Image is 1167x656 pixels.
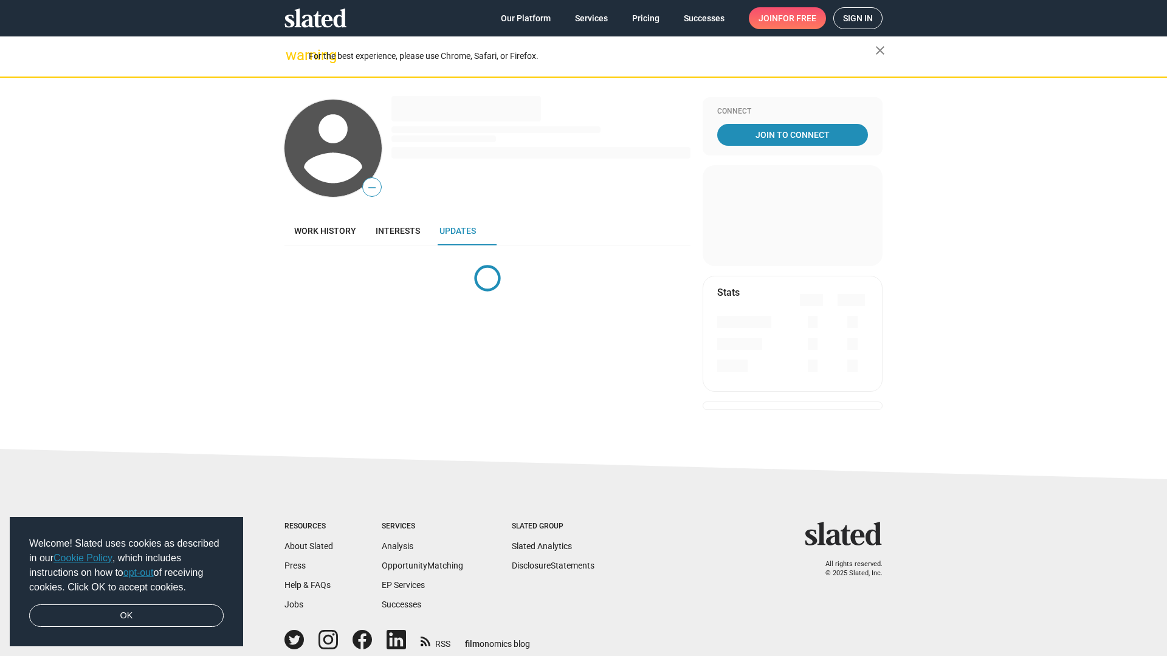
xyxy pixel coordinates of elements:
span: Work history [294,226,356,236]
p: All rights reserved. © 2025 Slated, Inc. [813,560,883,578]
a: EP Services [382,580,425,590]
span: Join [759,7,816,29]
div: Connect [717,107,868,117]
div: For the best experience, please use Chrome, Safari, or Firefox. [309,48,875,64]
a: Updates [430,216,486,245]
a: DisclosureStatements [512,561,594,570]
mat-card-title: Stats [717,286,740,299]
div: cookieconsent [10,517,243,647]
div: Resources [284,522,333,531]
a: Cookie Policy [53,553,112,563]
a: Successes [382,600,421,609]
div: Services [382,522,463,531]
a: Interests [366,216,430,245]
span: Sign in [843,8,873,29]
span: Updates [439,226,476,236]
span: for free [778,7,816,29]
a: dismiss cookie message [29,604,224,627]
span: film [465,639,480,649]
span: Successes [684,7,725,29]
span: Welcome! Slated uses cookies as described in our , which includes instructions on how to of recei... [29,536,224,595]
a: Sign in [833,7,883,29]
a: Slated Analytics [512,541,572,551]
a: OpportunityMatching [382,561,463,570]
a: Jobs [284,600,303,609]
mat-icon: warning [286,48,300,63]
a: About Slated [284,541,333,551]
span: Our Platform [501,7,551,29]
a: Join To Connect [717,124,868,146]
span: Services [575,7,608,29]
div: Slated Group [512,522,594,531]
a: Services [565,7,618,29]
mat-icon: close [873,43,887,58]
span: Interests [376,226,420,236]
a: Pricing [622,7,669,29]
span: Pricing [632,7,659,29]
a: RSS [421,631,450,650]
span: Join To Connect [720,124,866,146]
a: Our Platform [491,7,560,29]
a: Work history [284,216,366,245]
a: Help & FAQs [284,580,331,590]
a: Analysis [382,541,413,551]
a: filmonomics blog [465,629,530,650]
a: Press [284,561,306,570]
a: Successes [674,7,734,29]
span: — [363,180,381,196]
a: opt-out [123,567,154,578]
a: Joinfor free [749,7,826,29]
